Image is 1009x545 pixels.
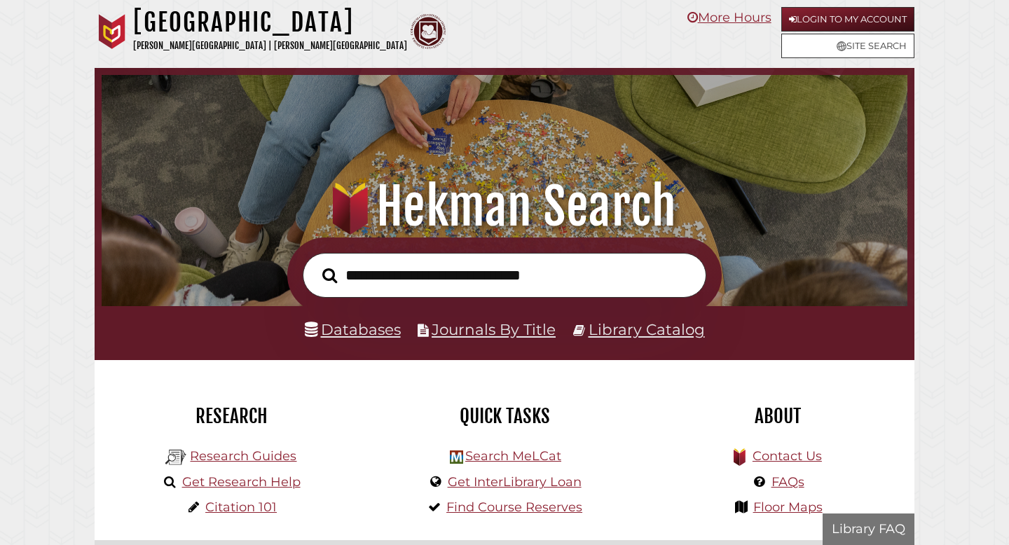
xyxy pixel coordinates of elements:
h1: Hekman Search [117,176,893,237]
img: Calvin University [95,14,130,49]
a: More Hours [687,10,771,25]
h1: [GEOGRAPHIC_DATA] [133,7,407,38]
h2: About [652,404,904,428]
p: [PERSON_NAME][GEOGRAPHIC_DATA] | [PERSON_NAME][GEOGRAPHIC_DATA] [133,38,407,54]
h2: Research [105,404,357,428]
a: FAQs [771,474,804,490]
a: Find Course Reserves [446,499,582,515]
a: Databases [305,320,401,338]
a: Get InterLibrary Loan [448,474,582,490]
a: Login to My Account [781,7,914,32]
a: Site Search [781,34,914,58]
i: Search [322,267,337,283]
img: Calvin Theological Seminary [411,14,446,49]
a: Research Guides [190,448,296,464]
a: Citation 101 [205,499,277,515]
h2: Quick Tasks [378,404,631,428]
img: Hekman Library Logo [450,450,463,464]
a: Contact Us [753,448,822,464]
a: Search MeLCat [465,448,561,464]
a: Library Catalog [589,320,705,338]
img: Hekman Library Logo [165,447,186,468]
button: Search [315,264,344,287]
a: Floor Maps [753,499,823,515]
a: Journals By Title [432,320,556,338]
a: Get Research Help [182,474,301,490]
